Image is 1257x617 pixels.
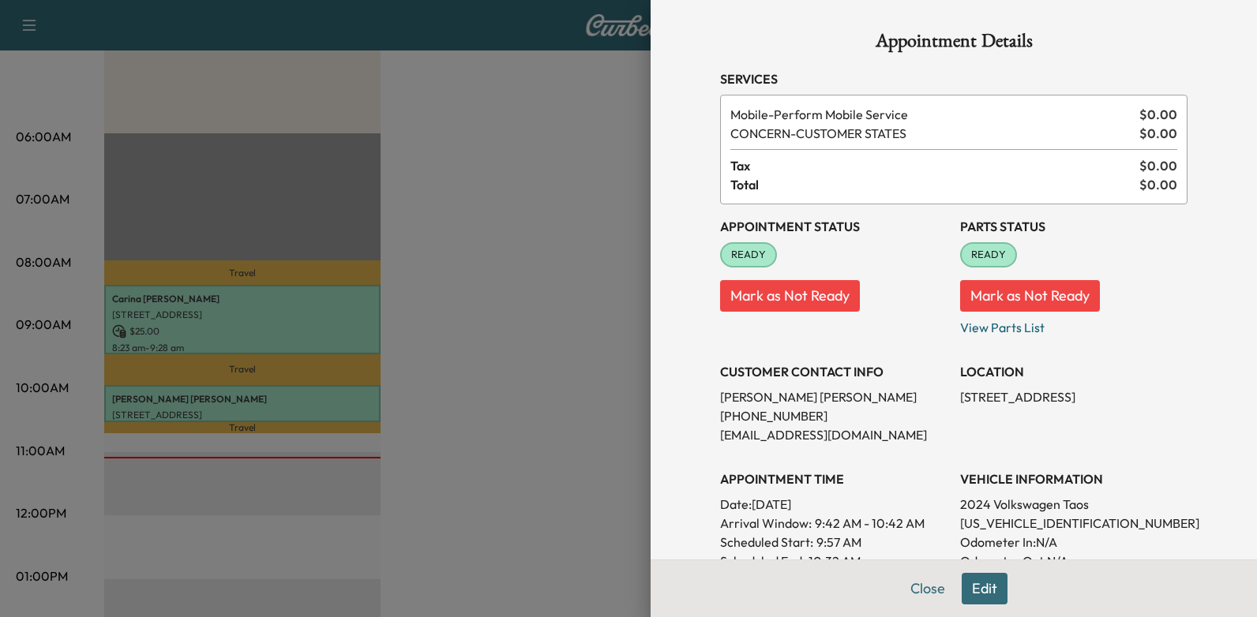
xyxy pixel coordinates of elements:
[1139,124,1177,143] span: $ 0.00
[960,469,1188,488] h3: VEHICLE INFORMATION
[730,175,1139,194] span: Total
[960,387,1188,406] p: [STREET_ADDRESS]
[722,247,775,263] span: READY
[962,247,1015,263] span: READY
[730,124,1133,143] span: CUSTOMER STATES
[960,217,1188,236] h3: Parts Status
[720,280,860,312] button: Mark as Not Ready
[960,552,1188,570] p: Odometer Out: N/A
[1139,156,1177,175] span: $ 0.00
[960,280,1100,312] button: Mark as Not Ready
[815,514,925,533] span: 9:42 AM - 10:42 AM
[1139,105,1177,124] span: $ 0.00
[809,552,861,570] p: 10:32 AM
[720,514,947,533] p: Arrival Window:
[730,105,1133,124] span: Perform Mobile Service
[960,312,1188,337] p: View Parts List
[720,469,947,488] h3: APPOINTMENT TIME
[720,32,1188,57] h1: Appointment Details
[720,533,813,552] p: Scheduled Start:
[720,406,947,425] p: [PHONE_NUMBER]
[1139,175,1177,194] span: $ 0.00
[960,495,1188,514] p: 2024 Volkswagen Taos
[720,425,947,444] p: [EMAIL_ADDRESS][DOMAIN_NAME]
[720,495,947,514] p: Date: [DATE]
[960,362,1188,381] h3: LOCATION
[960,514,1188,533] p: [US_VEHICLE_IDENTIFICATION_NUMBER]
[816,533,861,552] p: 9:57 AM
[960,533,1188,552] p: Odometer In: N/A
[720,217,947,236] h3: Appointment Status
[962,573,1007,604] button: Edit
[900,573,955,604] button: Close
[730,156,1139,175] span: Tax
[720,387,947,406] p: [PERSON_NAME] [PERSON_NAME]
[720,362,947,381] h3: CUSTOMER CONTACT INFO
[720,69,1188,88] h3: Services
[720,552,805,570] p: Scheduled End:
